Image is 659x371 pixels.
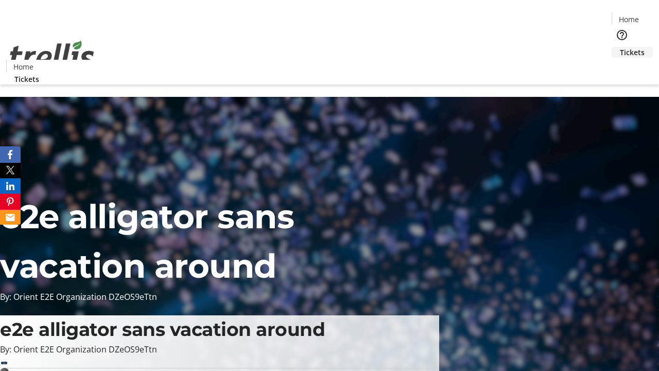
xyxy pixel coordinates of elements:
a: Tickets [6,74,47,85]
a: Home [612,14,645,25]
span: Tickets [620,47,645,58]
button: Cart [612,58,632,78]
span: Tickets [14,74,39,85]
a: Home [7,61,40,72]
button: Help [612,25,632,45]
span: Home [13,61,33,72]
span: Home [619,14,639,25]
img: Orient E2E Organization DZeOS9eTtn's Logo [6,29,98,81]
a: Tickets [612,47,653,58]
